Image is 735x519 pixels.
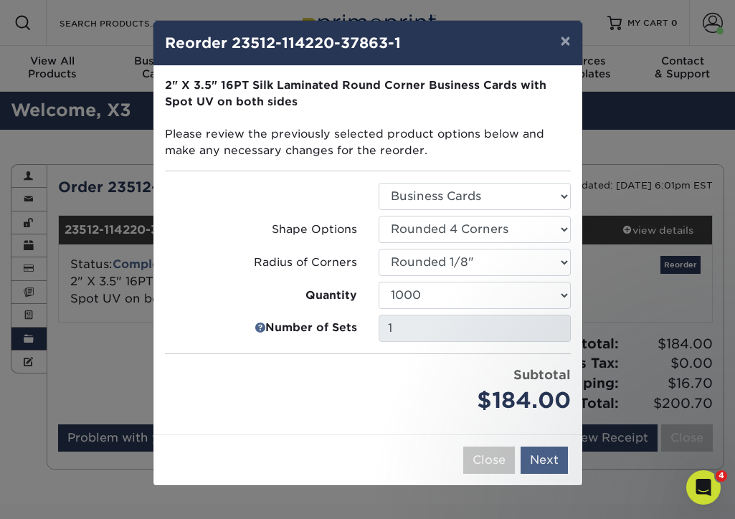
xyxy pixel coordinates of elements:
[549,21,582,61] button: ×
[265,320,357,337] strong: Number of Sets
[463,447,515,474] button: Close
[379,384,571,417] div: $184.00
[165,77,571,159] p: Please review the previously selected product options below and make any necessary changes for th...
[716,470,727,482] span: 4
[686,470,721,505] iframe: Intercom live chat
[165,32,571,54] h4: Reorder 23512-114220-37863-1
[305,287,357,304] strong: Quantity
[165,254,357,271] label: Radius of Corners
[521,447,568,474] button: Next
[513,367,571,382] strong: Subtotal
[165,78,546,108] strong: 2" X 3.5" 16PT Silk Laminated Round Corner Business Cards with Spot UV on both sides
[165,222,357,238] label: Shape Options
